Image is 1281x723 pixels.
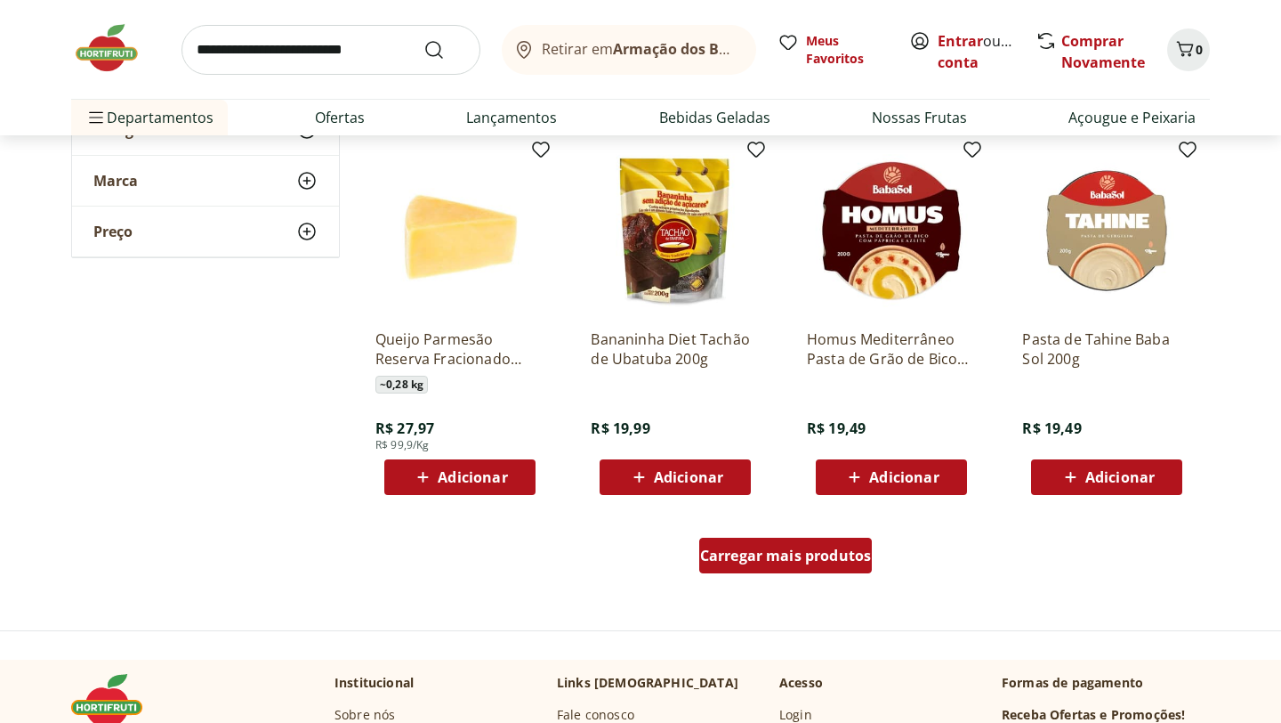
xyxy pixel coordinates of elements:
a: Homus Mediterrâneo Pasta de Grão de Bico Baba Sol 200g [807,329,976,369]
input: search [181,25,480,75]
button: Menu [85,96,107,139]
img: Homus Mediterrâneo Pasta de Grão de Bico Baba Sol 200g [807,146,976,315]
button: Preço [72,207,339,256]
button: Adicionar [384,459,536,495]
span: Marca [93,172,138,190]
span: R$ 27,97 [375,418,434,438]
span: 0 [1196,41,1203,58]
span: ~ 0,28 kg [375,376,428,394]
b: Armação dos Búzios/RJ [613,39,777,59]
p: Formas de pagamento [1002,674,1210,692]
span: Adicionar [1085,470,1155,484]
p: Institucional [334,674,414,692]
span: Adicionar [654,470,723,484]
a: Bananinha Diet Tachão de Ubatuba 200g [591,329,760,369]
a: Queijo Parmesão Reserva Fracionado [GEOGRAPHIC_DATA] [375,329,544,369]
p: Links [DEMOGRAPHIC_DATA] [557,674,738,692]
span: R$ 99,9/Kg [375,438,430,452]
a: Lançamentos [466,107,557,128]
span: ou [938,30,1017,73]
img: Hortifruti [71,21,160,75]
a: Bebidas Geladas [659,107,770,128]
a: Criar conta [938,31,1035,72]
button: Carrinho [1167,28,1210,71]
a: Nossas Frutas [872,107,967,128]
span: Carregar mais produtos [700,548,872,563]
a: Meus Favoritos [777,32,888,68]
span: R$ 19,49 [807,418,866,438]
button: Submit Search [423,39,466,61]
button: Adicionar [816,459,967,495]
button: Marca [72,156,339,206]
button: Retirar emArmação dos Búzios/RJ [502,25,756,75]
span: R$ 19,49 [1022,418,1081,438]
span: R$ 19,99 [591,418,649,438]
a: Açougue e Peixaria [1068,107,1196,128]
span: Adicionar [869,470,939,484]
span: Preço [93,223,133,240]
button: Adicionar [1031,459,1182,495]
a: Comprar Novamente [1061,31,1145,72]
a: Ofertas [315,107,365,128]
a: Entrar [938,31,983,51]
img: Pasta de Tahine Baba Sol 200g [1022,146,1191,315]
p: Acesso [779,674,823,692]
span: Adicionar [438,470,507,484]
span: Meus Favoritos [806,32,888,68]
span: Departamentos [85,96,213,139]
img: Bananinha Diet Tachão de Ubatuba 200g [591,146,760,315]
a: Carregar mais produtos [699,538,873,581]
span: Retirar em [542,41,738,57]
img: Queijo Parmesão Reserva Fracionado Basel [375,146,544,315]
button: Adicionar [600,459,751,495]
a: Pasta de Tahine Baba Sol 200g [1022,329,1191,369]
